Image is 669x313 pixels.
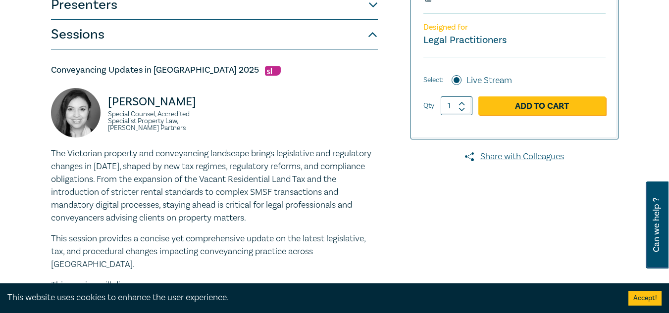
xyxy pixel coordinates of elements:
p: Designed for [423,23,606,32]
button: Sessions [51,20,378,49]
p: The Victorian property and conveyancing landscape brings legislative and regulatory changes in [D... [51,147,378,224]
input: 1 [441,96,472,115]
p: This session will discuss: [51,279,378,292]
img: Victoria Agahi [51,88,101,137]
span: Can we help ? [652,187,661,263]
a: Share with Colleagues [411,150,618,163]
p: [PERSON_NAME] [108,94,208,110]
small: Legal Practitioners [423,34,507,46]
h5: Conveyancing Updates in [GEOGRAPHIC_DATA] 2025 [51,64,378,76]
a: Add to Cart [478,96,606,115]
span: Select: [423,75,443,86]
img: Substantive Law [265,66,281,76]
label: Live Stream [466,74,512,87]
p: This session provides a concise yet comprehensive update on the latest legislative, tax, and proc... [51,232,378,271]
small: Special Counsel, Accredited Specialist Property Law, [PERSON_NAME] Partners [108,111,208,132]
button: Accept cookies [628,291,662,306]
label: Qty [423,100,434,111]
div: This website uses cookies to enhance the user experience. [7,291,614,304]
